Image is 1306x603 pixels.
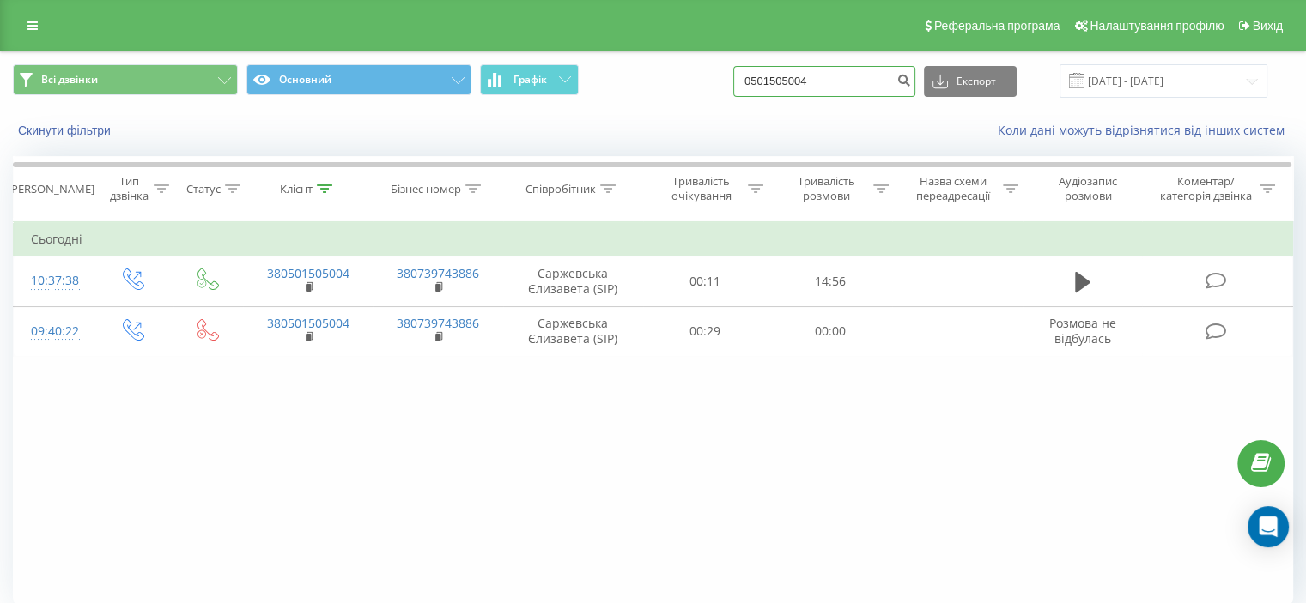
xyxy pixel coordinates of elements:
[1038,174,1139,203] div: Аудіозапис розмови
[13,64,238,95] button: Всі дзвінки
[768,306,892,356] td: 00:00
[503,306,643,356] td: Саржевська Єлизавета (SIP)
[108,174,149,203] div: Тип дзвінка
[924,66,1017,97] button: Експорт
[186,182,221,196] div: Статус
[246,64,471,95] button: Основний
[267,265,349,281] a: 380501505004
[13,123,119,138] button: Скинути фільтри
[513,74,547,86] span: Графік
[1049,315,1116,347] span: Розмова не відбулась
[397,265,479,281] a: 380739743886
[1090,19,1224,33] span: Налаштування профілю
[280,182,313,196] div: Клієнт
[643,256,768,306] td: 00:11
[1248,506,1289,547] div: Open Intercom Messenger
[998,122,1293,138] a: Коли дані можуть відрізнятися вiд інших систем
[397,315,479,331] a: 380739743886
[503,256,643,306] td: Саржевська Єлизавета (SIP)
[8,182,94,196] div: [PERSON_NAME]
[768,256,892,306] td: 14:56
[480,64,579,95] button: Графік
[1253,19,1283,33] span: Вихід
[659,174,744,203] div: Тривалість очікування
[643,306,768,356] td: 00:29
[908,174,999,203] div: Назва схеми переадресації
[733,66,915,97] input: Пошук за номером
[525,182,596,196] div: Співробітник
[41,73,98,87] span: Всі дзвінки
[31,264,76,298] div: 10:37:38
[31,315,76,348] div: 09:40:22
[934,19,1060,33] span: Реферальна програма
[391,182,461,196] div: Бізнес номер
[783,174,869,203] div: Тривалість розмови
[1155,174,1255,203] div: Коментар/категорія дзвінка
[14,222,1293,256] td: Сьогодні
[267,315,349,331] a: 380501505004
